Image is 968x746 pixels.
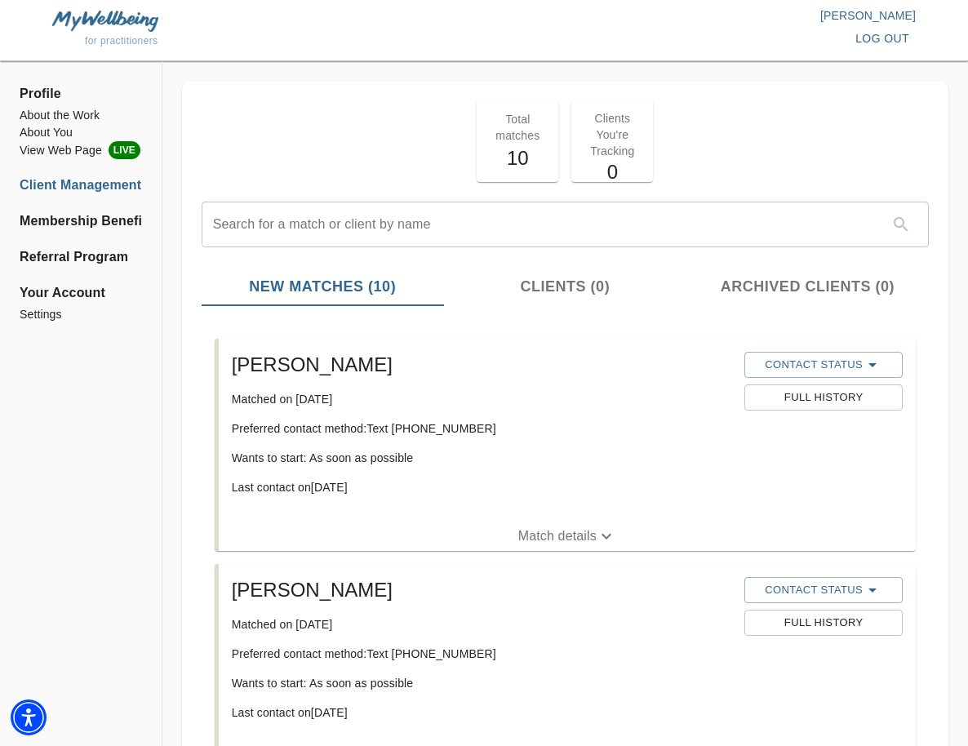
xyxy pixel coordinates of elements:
[232,616,732,633] p: Matched on [DATE]
[232,420,732,437] p: Preferred contact method: Text [PHONE_NUMBER]
[518,526,597,546] p: Match details
[20,175,142,195] a: Client Management
[744,352,903,378] button: Contact Status
[211,276,434,298] span: New Matches (10)
[232,577,732,603] h5: [PERSON_NAME]
[486,111,548,144] p: Total matches
[109,141,140,159] span: LIVE
[696,276,919,298] span: Archived Clients (0)
[581,159,643,185] h5: 0
[20,283,142,303] span: Your Account
[20,211,142,231] a: Membership Benefits
[232,675,732,691] p: Wants to start: As soon as possible
[484,7,916,24] p: [PERSON_NAME]
[744,577,903,603] button: Contact Status
[232,646,732,662] p: Preferred contact method: Text [PHONE_NUMBER]
[219,522,916,551] button: Match details
[20,141,142,159] a: View Web PageLIVE
[855,29,909,49] span: log out
[486,145,548,171] h5: 10
[232,450,732,466] p: Wants to start: As soon as possible
[581,110,643,159] p: Clients You're Tracking
[20,124,142,141] a: About You
[744,610,903,636] button: Full History
[232,391,732,407] p: Matched on [DATE]
[20,141,142,159] li: View Web Page
[232,479,732,495] p: Last contact on [DATE]
[52,11,158,31] img: MyWellbeing
[20,84,142,104] span: Profile
[744,384,903,411] button: Full History
[20,306,142,323] a: Settings
[753,389,895,407] span: Full History
[232,352,732,378] h5: [PERSON_NAME]
[20,247,142,267] a: Referral Program
[849,24,916,54] button: log out
[232,704,732,721] p: Last contact on [DATE]
[753,580,895,600] span: Contact Status
[20,107,142,124] a: About the Work
[753,355,895,375] span: Contact Status
[11,699,47,735] div: Accessibility Menu
[454,276,677,298] span: Clients (0)
[753,614,895,633] span: Full History
[85,35,158,47] span: for practitioners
